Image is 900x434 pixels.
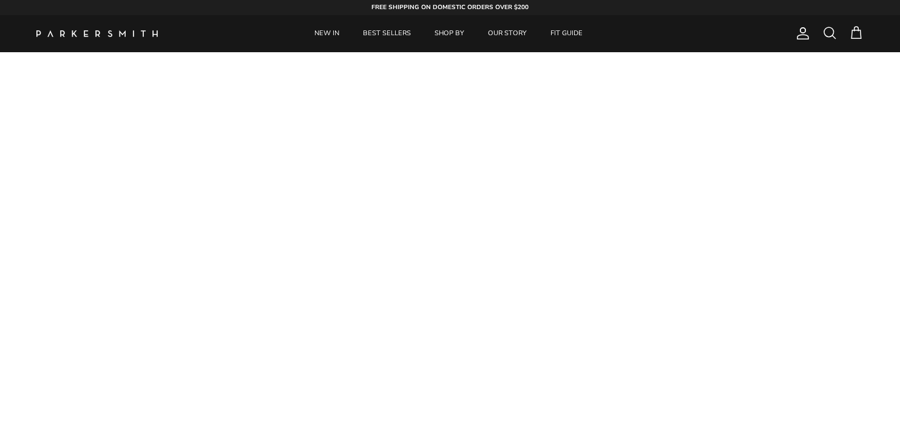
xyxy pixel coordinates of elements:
[303,15,350,52] a: NEW IN
[36,30,158,37] a: Parker Smith
[540,15,594,52] a: FIT GUIDE
[352,15,422,52] a: BEST SELLERS
[791,26,810,41] a: Account
[424,15,475,52] a: SHOP BY
[371,3,529,12] strong: FREE SHIPPING ON DOMESTIC ORDERS OVER $200
[181,15,717,52] div: Primary
[477,15,538,52] a: OUR STORY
